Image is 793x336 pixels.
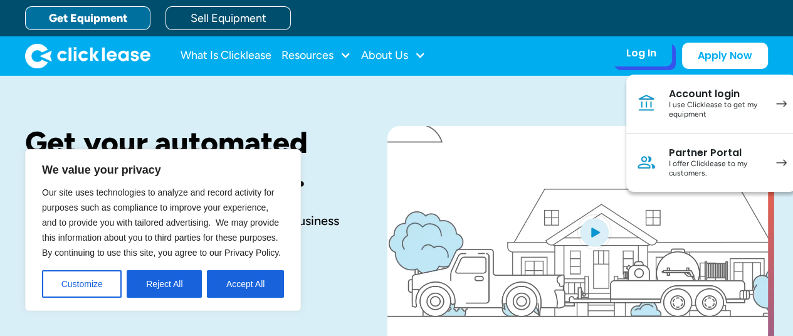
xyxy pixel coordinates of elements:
img: arrow [776,159,787,166]
h1: Get your automated decision in seconds. [25,126,347,192]
a: Apply Now [682,43,768,69]
div: Partner Portal [669,147,764,159]
div: About Us [361,43,426,68]
div: Log In [626,47,656,60]
img: arrow [776,100,787,107]
a: What Is Clicklease [181,43,271,68]
button: Accept All [207,270,284,298]
a: Sell Equipment [165,6,291,30]
div: I use Clicklease to get my equipment [669,100,764,120]
a: home [25,43,150,68]
span: Our site uses technologies to analyze and record activity for purposes such as compliance to impr... [42,187,281,258]
img: Bank icon [636,93,656,113]
div: I offer Clicklease to my customers. [669,159,764,179]
img: Person icon [636,152,656,172]
a: Get Equipment [25,6,150,30]
div: Resources [281,43,351,68]
button: Reject All [127,270,202,298]
div: We value your privacy [25,149,301,311]
button: Customize [42,270,122,298]
div: Account login [669,88,764,100]
img: Blue play button logo on a light blue circular background [577,214,611,249]
p: We value your privacy [42,162,284,177]
img: Clicklease logo [25,43,150,68]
